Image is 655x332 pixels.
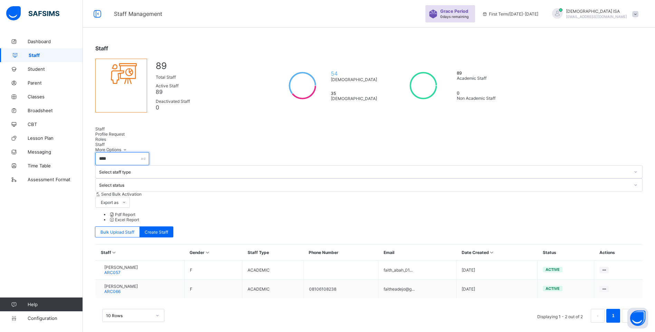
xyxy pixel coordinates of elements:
span: [PERSON_NAME] [104,284,138,289]
span: Lesson Plan [28,135,83,141]
th: Date Created [456,245,538,261]
span: session/term information [482,11,538,17]
td: F [184,261,242,280]
li: dropdown-list-item-null-1 [109,217,643,222]
img: sticker-purple.71386a28dfed39d6af7621340158ba97.svg [429,10,437,18]
span: 35 [331,91,380,96]
span: ARC057 [104,270,121,275]
span: 89 [457,70,501,76]
i: Sort in Ascending Order [489,250,495,255]
th: Email [378,245,456,261]
li: 下一页 [622,309,636,323]
span: Student [28,66,83,72]
span: active [546,286,560,291]
li: 上一页 [591,309,605,323]
span: Deactivated Staff [156,99,266,104]
img: safsims [6,6,59,21]
button: prev page [591,309,605,323]
span: 0 days remaining [440,14,469,19]
div: 10 Rows [106,313,152,318]
i: Sort in Ascending Order [204,250,210,255]
span: Classes [28,94,83,99]
i: Sort in Ascending Order [111,250,117,255]
span: 89 [156,60,266,71]
span: Staff [95,142,105,147]
span: Staff [95,126,105,131]
span: Configuration [28,315,83,321]
td: [DATE] [456,280,538,299]
span: Time Table [28,163,83,168]
span: Staff Management [114,10,162,17]
button: next page [622,309,636,323]
td: ACADEMIC [242,261,304,280]
span: [EMAIL_ADDRESS][DOMAIN_NAME] [566,14,627,19]
span: CBT [28,121,83,127]
div: Select staff type [99,169,630,175]
div: MUHAMMADISA [545,8,642,20]
span: 89 [156,88,266,95]
div: Select status [99,183,630,188]
span: Assessment Format [28,177,83,182]
td: [DATE] [456,261,538,280]
td: faitheadejo@g... [378,280,456,299]
span: active [546,267,560,272]
th: Phone Number [304,245,378,261]
td: ACADEMIC [242,280,304,299]
span: Non Academic Staff [457,96,501,101]
li: dropdown-list-item-null-0 [109,212,643,217]
a: 1 [610,311,616,320]
span: Parent [28,80,83,86]
td: faith_abah_01... [378,261,456,280]
span: 0 [156,104,266,111]
span: Active Staff [156,83,266,88]
span: Create Staff [145,230,168,235]
span: Academic Staff [457,76,501,81]
span: Send Bulk Activation [101,192,142,197]
span: Help [28,302,83,307]
span: Export as [101,200,118,205]
div: Total Staff [154,73,268,81]
span: Staff [95,45,108,52]
span: [DEMOGRAPHIC_DATA] ISA [566,9,627,14]
td: 08106108238 [304,280,378,299]
th: Gender [184,245,242,261]
span: 54 [331,70,380,77]
span: 0 [457,90,501,96]
th: Staff [96,245,185,261]
button: Open asap [627,308,648,329]
span: Messaging [28,149,83,155]
span: [PERSON_NAME] [104,265,138,270]
span: Profile Request [95,131,125,137]
span: Roles [95,137,106,142]
th: Actions [594,245,643,261]
span: More Options [95,147,128,152]
li: 1 [606,309,620,323]
span: Grace Period [440,9,468,14]
span: ARC066 [104,289,121,294]
span: Dashboard [28,39,83,44]
td: F [184,280,242,299]
span: Staff [29,52,83,58]
span: Broadsheet [28,108,83,113]
th: Staff Type [242,245,304,261]
li: Displaying 1 - 2 out of 2 [532,309,588,323]
span: [DEMOGRAPHIC_DATA] [331,96,380,101]
span: Bulk Upload Staff [100,230,134,235]
th: Status [538,245,594,261]
span: [DEMOGRAPHIC_DATA] [331,77,380,82]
